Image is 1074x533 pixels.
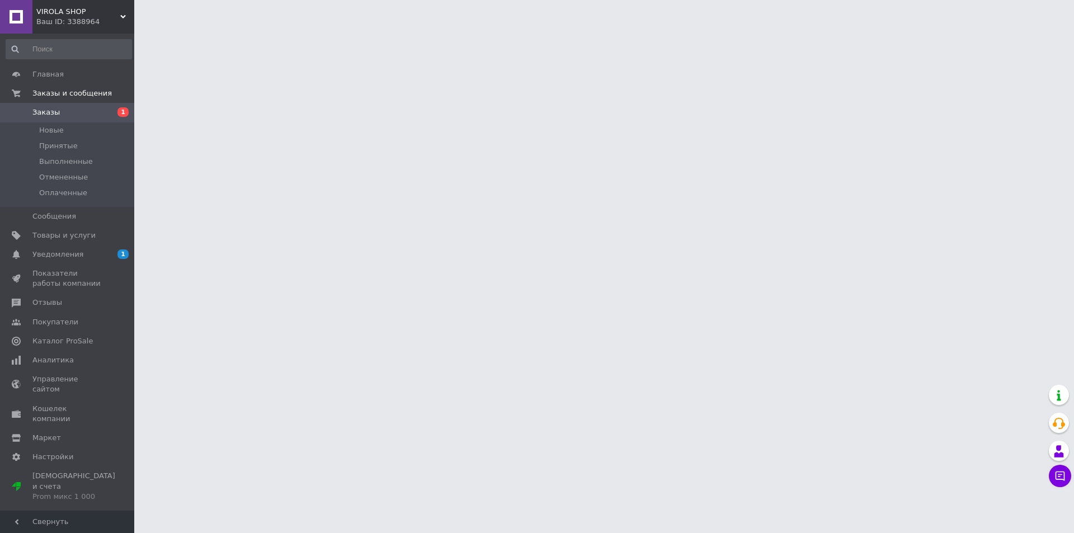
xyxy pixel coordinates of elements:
span: VIROLA SHOP [36,7,120,17]
span: Сообщения [32,211,76,221]
span: Настройки [32,452,73,462]
div: Ваш ID: 3388964 [36,17,134,27]
span: Маркет [32,433,61,443]
span: Оплаченные [39,188,87,198]
span: Показатели работы компании [32,268,103,289]
span: Новые [39,125,64,135]
span: Каталог ProSale [32,336,93,346]
span: Кошелек компании [32,404,103,424]
span: Главная [32,69,64,79]
span: Управление сайтом [32,374,103,394]
span: Заказы и сообщения [32,88,112,98]
span: Заказы [32,107,60,117]
span: Принятые [39,141,78,151]
button: Чат с покупателем [1049,465,1071,487]
span: [DEMOGRAPHIC_DATA] и счета [32,471,115,502]
span: 1 [117,107,129,117]
span: Уведомления [32,249,83,260]
span: Выполненные [39,157,93,167]
span: Покупатели [32,317,78,327]
span: Аналитика [32,355,74,365]
span: Отзывы [32,298,62,308]
input: Поиск [6,39,132,59]
span: 1 [117,249,129,259]
div: Prom микс 1 000 [32,492,115,502]
span: Товары и услуги [32,230,96,240]
span: Отмененные [39,172,88,182]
